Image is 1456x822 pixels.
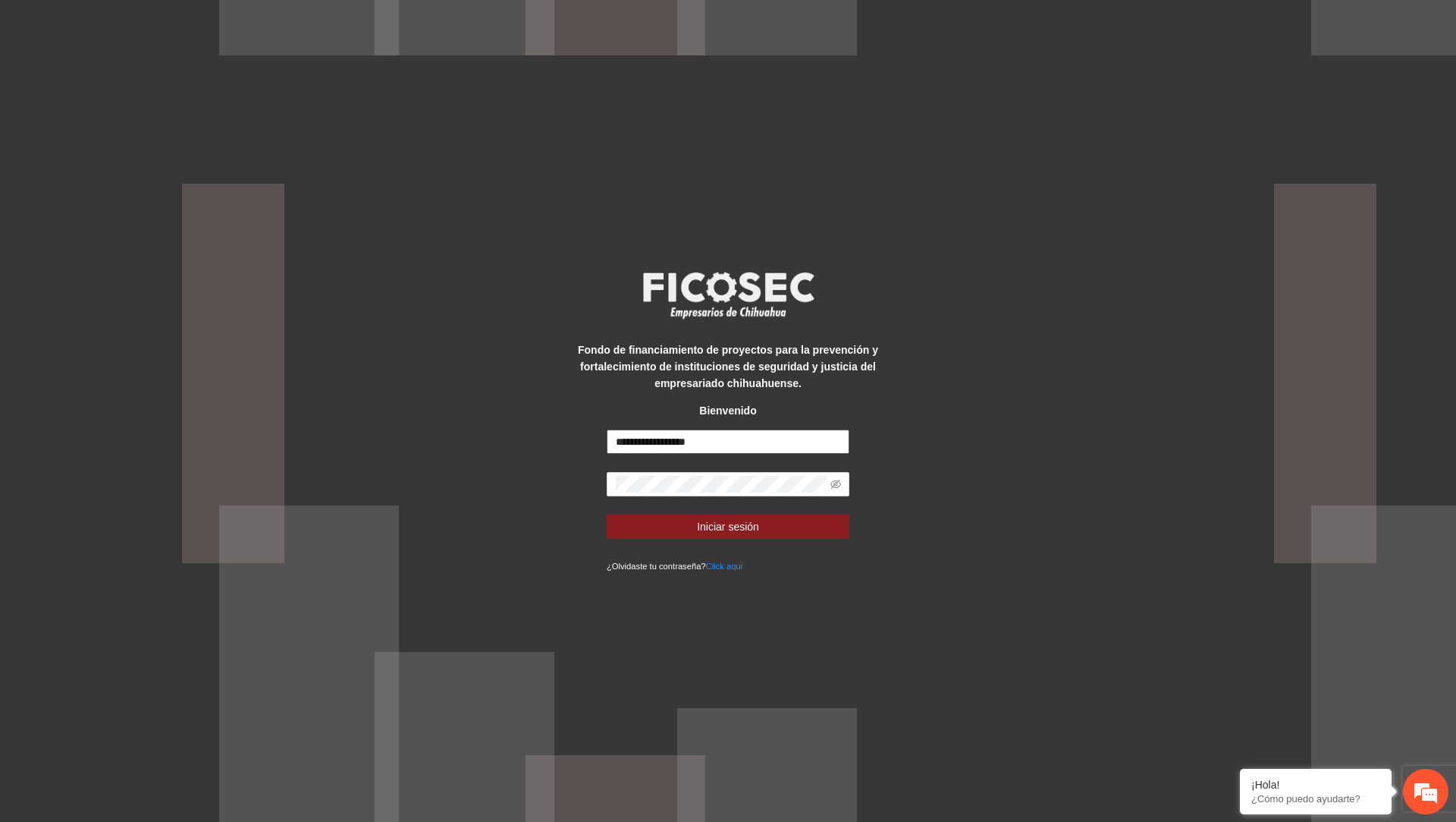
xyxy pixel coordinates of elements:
[633,267,823,323] img: logo
[607,515,849,539] button: Iniciar sesión
[578,344,878,389] strong: Fondo de financiamiento de proyectos para la prevención y fortalecimiento de instituciones de seg...
[830,479,841,490] span: eye-invisible
[607,562,742,571] small: ¿Olvidaste tu contraseña?
[1251,779,1380,791] div: ¡Hola!
[706,562,743,571] a: Click aqui
[1251,793,1380,805] p: ¿Cómo puedo ayudarte?
[699,405,756,417] strong: Bienvenido
[697,518,759,535] span: Iniciar sesión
